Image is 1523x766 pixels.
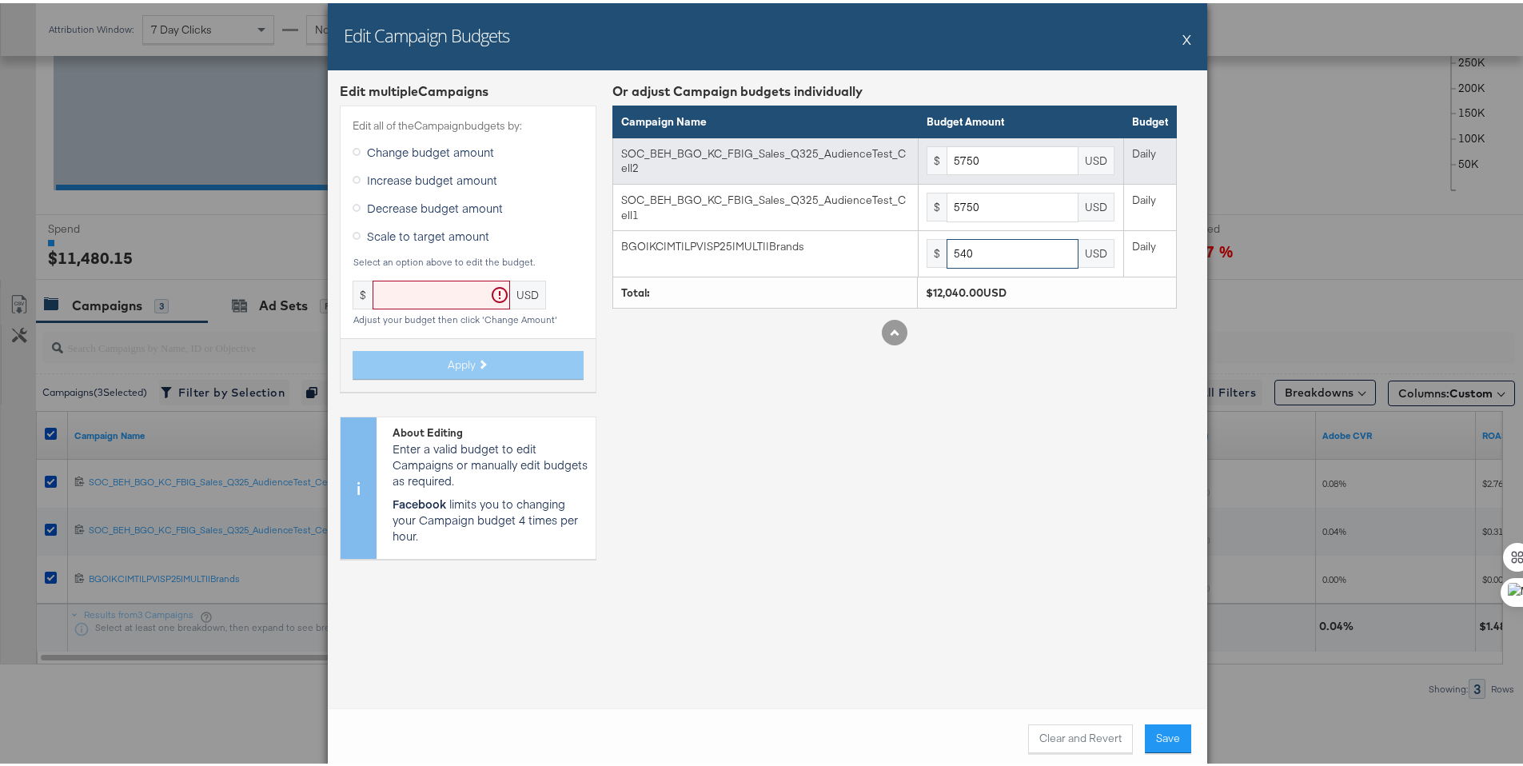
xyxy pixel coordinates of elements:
th: Budget Amount [919,103,1124,135]
td: Daily [1123,228,1176,274]
div: Or adjust Campaign budgets individually [612,79,1177,98]
span: Decrease budget amount [367,197,503,213]
div: USD [1078,190,1114,218]
div: BGO|KC|MT|LPV|SP25|MULTI|Brands [621,236,909,251]
div: $ [927,236,947,265]
div: $ [927,190,947,218]
div: $12,040.00USD [926,282,1168,297]
label: Edit all of the Campaign budgets by: [353,115,584,130]
span: Increase budget amount [367,169,497,185]
div: USD [1078,143,1114,172]
th: Campaign Name [613,103,919,135]
div: USD [510,277,546,306]
button: Save [1145,721,1191,750]
button: Clear and Revert [1028,721,1133,750]
th: Budget [1123,103,1176,135]
div: SOC_BEH_BGO_KC_FBIG_Sales_Q325_AudienceTest_Cell1 [621,190,909,219]
strong: Facebook [393,493,446,509]
div: Adjust your budget then click 'Change Amount' [353,311,584,322]
td: Daily [1123,134,1176,181]
div: USD [1078,236,1114,265]
p: Enter a valid budget to edit Campaigns or manually edit budgets as required. [393,437,588,485]
div: Total: [621,282,909,297]
div: SOC_BEH_BGO_KC_FBIG_Sales_Q325_AudienceTest_Cell2 [621,143,909,173]
div: Edit multiple Campaign s [340,79,596,98]
div: $ [927,143,947,172]
span: Scale to target amount [367,225,489,241]
span: Change budget amount [367,141,494,157]
button: X [1182,20,1191,52]
h2: Edit Campaign Budgets [344,20,509,44]
div: About Editing [393,422,588,437]
td: Daily [1123,182,1176,228]
div: $ [353,277,373,306]
p: limits you to changing your Campaign budget 4 times per hour. [393,493,588,541]
div: Select an option above to edit the budget. [353,253,584,265]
